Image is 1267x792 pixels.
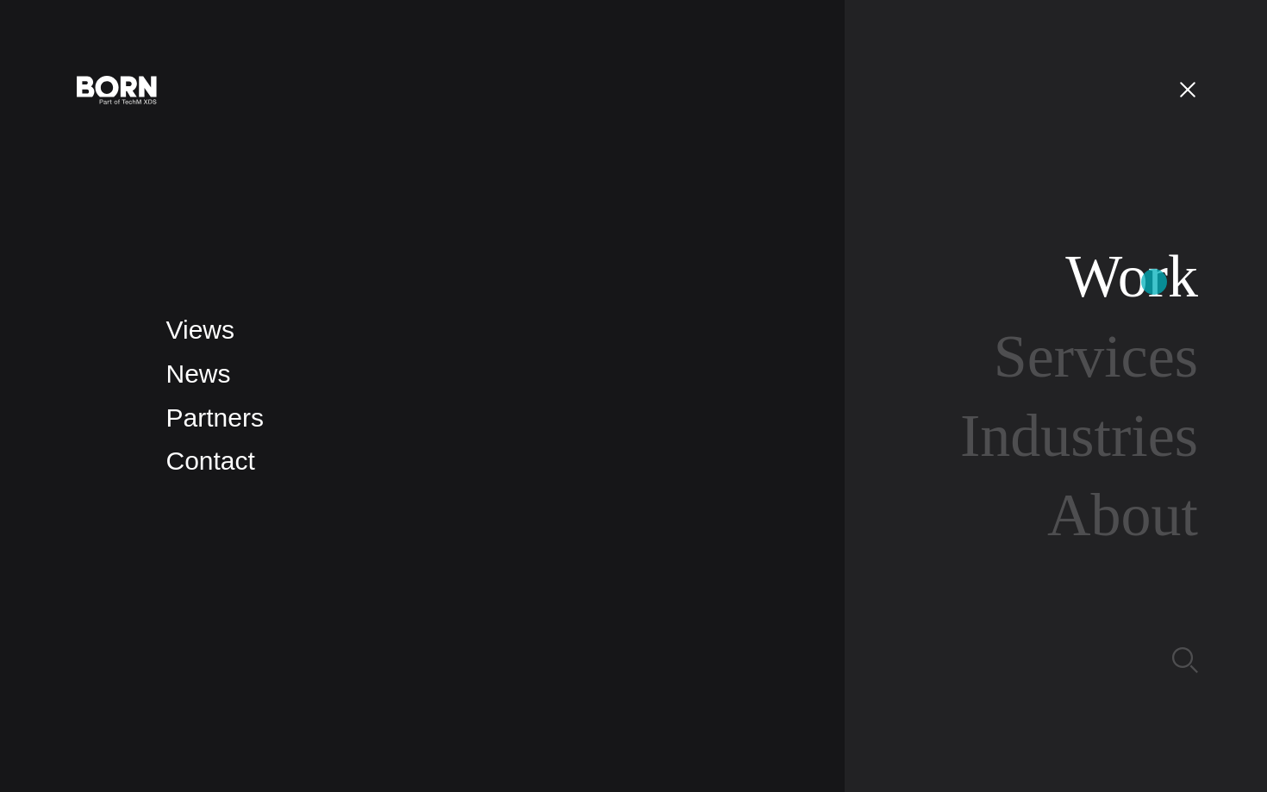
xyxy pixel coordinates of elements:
[166,403,264,432] a: Partners
[1172,647,1198,673] img: Search
[1167,71,1208,107] button: Open
[1065,243,1198,309] a: Work
[166,315,234,344] a: Views
[994,323,1198,390] a: Services
[1047,482,1198,548] a: About
[166,446,255,475] a: Contact
[960,402,1198,469] a: Industries
[166,359,231,388] a: News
